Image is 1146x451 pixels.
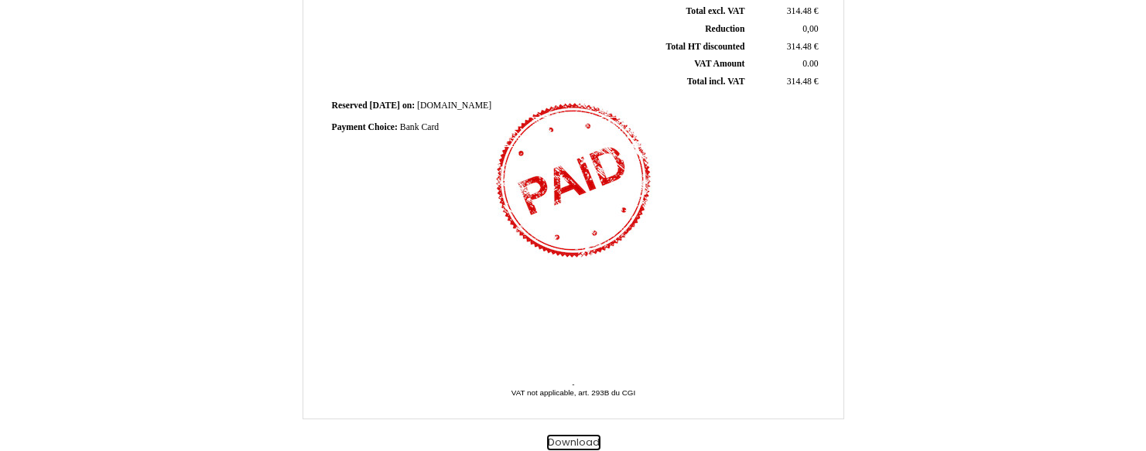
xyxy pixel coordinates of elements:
[802,24,818,34] span: 0,00
[572,380,574,388] span: -
[747,73,821,91] td: €
[747,38,821,56] td: €
[694,59,744,69] span: VAT Amount
[332,101,368,111] span: Reserved
[787,6,812,16] span: 314.48
[747,3,821,20] td: €
[417,101,491,111] span: [DOMAIN_NAME]
[687,77,745,87] span: Total incl. VAT
[787,42,812,52] span: 314.48
[511,388,635,397] span: VAT not applicable, art. 293B du CGI
[547,435,600,451] button: Download
[686,6,745,16] span: Total excl. VAT
[370,101,400,111] span: [DATE]
[665,42,744,52] span: Total HT discounted
[802,59,818,69] span: 0.00
[402,101,415,111] span: on:
[332,122,398,132] span: Payment Choice:
[787,77,812,87] span: 314.48
[400,122,439,132] span: Bank Card
[705,24,744,34] span: Reduction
